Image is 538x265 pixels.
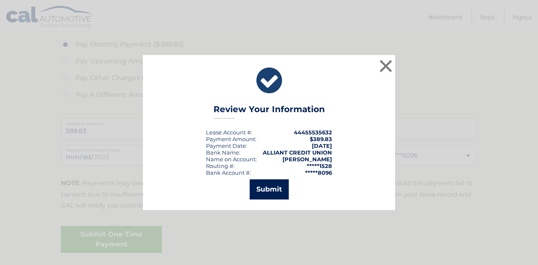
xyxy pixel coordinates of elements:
span: Payment Date [206,142,246,149]
span: $389.83 [310,136,332,142]
button: × [377,58,394,74]
div: Lease Account #: [206,129,252,136]
div: : [206,142,247,149]
strong: ALLIANT CREDIT UNION [263,149,332,156]
strong: [PERSON_NAME] [282,156,332,163]
h3: Review Your Information [214,104,325,119]
strong: 44455535632 [294,129,332,136]
div: Routing #: [206,163,235,169]
div: Bank Account #: [206,169,251,176]
div: Payment Amount: [206,136,256,142]
div: Name on Account: [206,156,257,163]
button: Submit [250,179,289,199]
span: [DATE] [312,142,332,149]
div: Bank Name: [206,149,240,156]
